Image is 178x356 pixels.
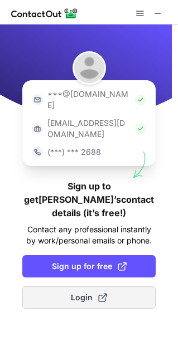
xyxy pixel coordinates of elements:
img: Jiten Oza [73,51,106,85]
h1: Sign up to get [PERSON_NAME]’s contact details (it’s free!) [22,179,156,220]
p: [EMAIL_ADDRESS][DOMAIN_NAME] [47,118,131,140]
img: https://contactout.com/extension/app/static/media/login-phone-icon.bacfcb865e29de816d437549d7f4cb... [32,147,43,158]
p: Contact any professional instantly by work/personal emails or phone. [22,224,156,246]
p: ***@[DOMAIN_NAME] [47,89,131,111]
button: Login [22,286,156,309]
img: https://contactout.com/extension/app/static/media/login-email-icon.f64bce713bb5cd1896fef81aa7b14a... [32,94,43,105]
button: Sign up for free [22,255,156,277]
span: Sign up for free [52,261,127,272]
img: Check Icon [135,123,146,134]
img: ContactOut v5.3.10 [11,7,78,20]
img: Check Icon [135,94,146,105]
span: Login [71,292,107,303]
img: https://contactout.com/extension/app/static/media/login-work-icon.638a5007170bc45168077fde17b29a1... [32,123,43,134]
